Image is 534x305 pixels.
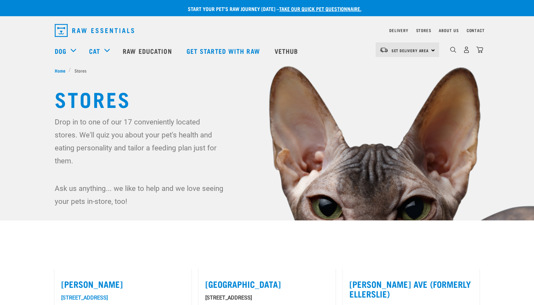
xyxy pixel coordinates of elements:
a: Cat [89,46,100,56]
a: take our quick pet questionnaire. [279,7,361,10]
nav: breadcrumbs [55,67,480,74]
a: Raw Education [116,38,180,64]
a: Delivery [389,29,408,31]
label: [PERSON_NAME] [61,279,185,289]
img: home-icon@2x.png [476,46,483,53]
img: home-icon-1@2x.png [450,47,456,53]
img: van-moving.png [380,47,388,53]
a: Vethub [268,38,306,64]
a: Contact [467,29,485,31]
a: Dog [55,46,66,56]
a: Get started with Raw [180,38,268,64]
a: About Us [439,29,459,31]
p: Drop in to one of our 17 conveniently located stores. We'll quiz you about your pet's health and ... [55,115,225,167]
span: Set Delivery Area [392,49,429,52]
label: [GEOGRAPHIC_DATA] [205,279,329,289]
nav: dropdown navigation [50,21,485,40]
a: Home [55,67,69,74]
p: [STREET_ADDRESS] [205,294,329,302]
img: user.png [463,46,470,53]
label: [PERSON_NAME] Ave (Formerly Ellerslie) [349,279,473,299]
p: Ask us anything... we like to help and we love seeing your pets in-store, too! [55,182,225,208]
span: Home [55,67,65,74]
h1: Stores [55,87,480,110]
img: Raw Essentials Logo [55,24,134,37]
a: [STREET_ADDRESS] [61,295,108,301]
a: Stores [416,29,431,31]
